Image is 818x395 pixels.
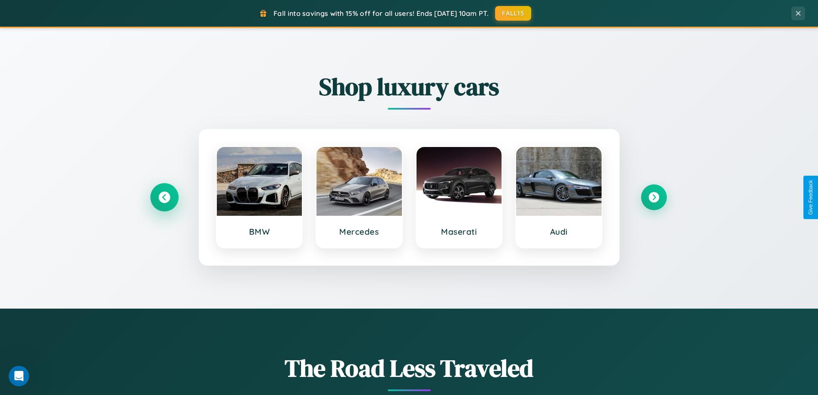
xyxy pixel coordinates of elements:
[9,366,29,386] iframe: Intercom live chat
[152,70,667,103] h2: Shop luxury cars
[325,227,393,237] h3: Mercedes
[274,9,489,18] span: Fall into savings with 15% off for all users! Ends [DATE] 10am PT.
[495,6,531,21] button: FALL15
[152,352,667,385] h1: The Road Less Traveled
[225,227,294,237] h3: BMW
[808,180,814,215] div: Give Feedback
[425,227,493,237] h3: Maserati
[525,227,593,237] h3: Audi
